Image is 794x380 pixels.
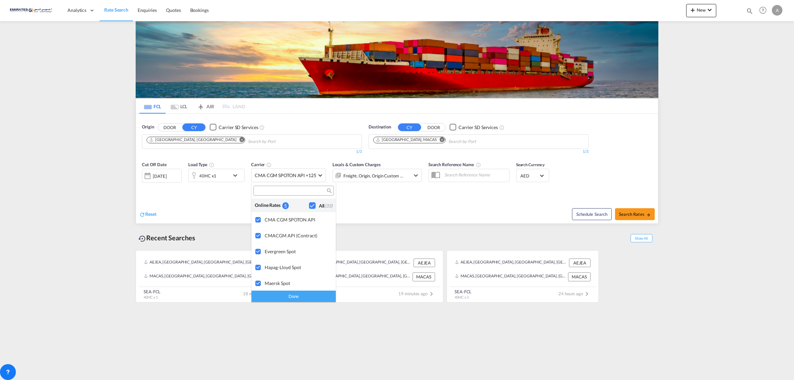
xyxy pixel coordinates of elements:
div: CMA CGM SPOTON API [265,217,331,222]
div: Evergreen Spot [265,249,331,254]
div: 5 [282,202,289,209]
div: Online Rates [255,202,282,209]
div: CMACGM API (Contract) [265,233,331,238]
div: Done [251,290,336,302]
div: Hapag-Lloyd Spot [265,264,331,270]
span: (33) [325,203,332,209]
md-checkbox: Checkbox No Ink [309,202,332,209]
div: Maersk Spot [265,280,331,286]
div: All [319,203,332,209]
md-icon: icon-magnify [326,188,331,193]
